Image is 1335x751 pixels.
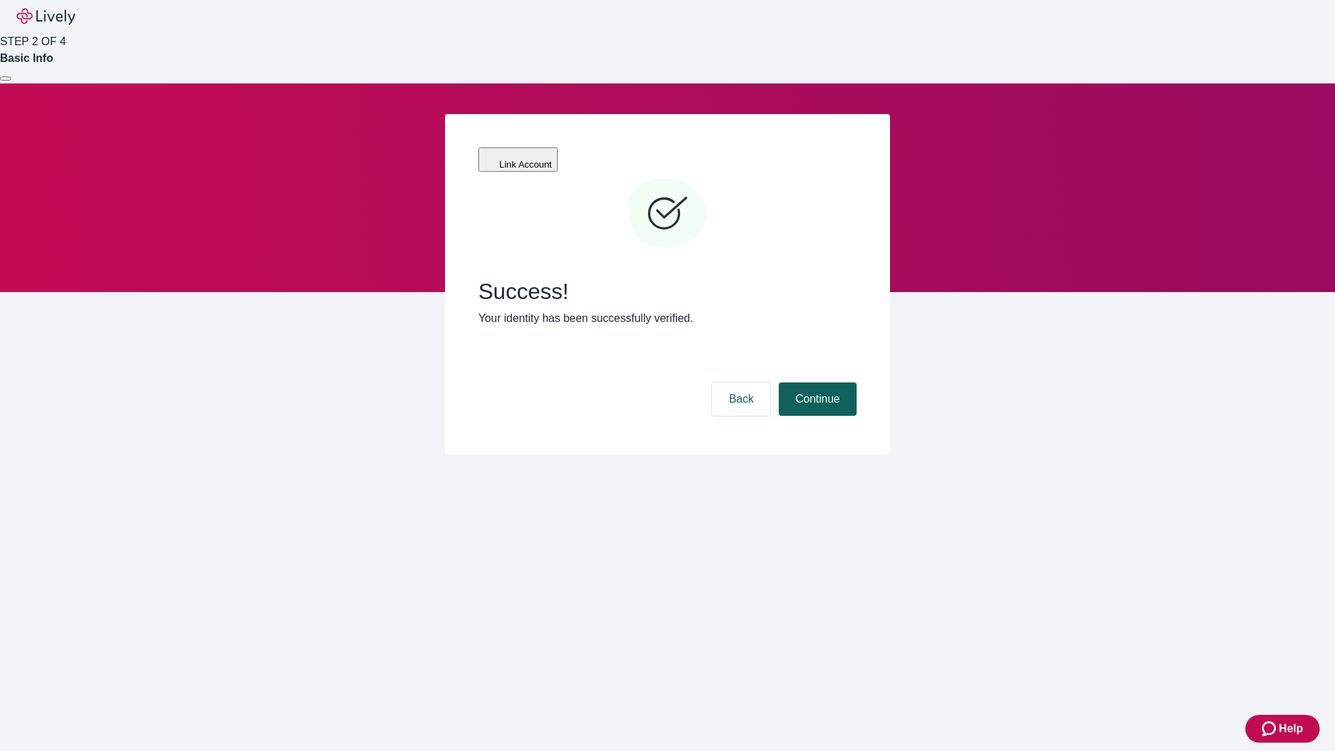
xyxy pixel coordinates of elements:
span: Help [1279,720,1303,737]
svg: Zendesk support icon [1262,720,1279,737]
p: Your identity has been successfully verified. [478,310,857,327]
svg: Checkmark icon [626,172,709,256]
button: Zendesk support iconHelp [1245,715,1320,743]
button: Continue [779,382,857,416]
button: Link Account [478,147,558,172]
button: Back [712,382,770,416]
span: Success! [478,278,857,305]
img: Lively [17,8,75,25]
